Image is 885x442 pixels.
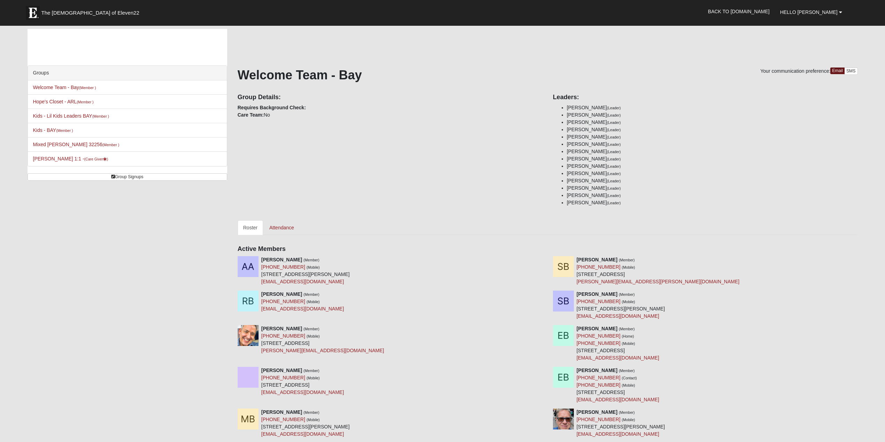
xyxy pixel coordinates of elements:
small: (Leader) [607,113,621,117]
a: Kids - BAY(Member ) [33,127,73,133]
li: [PERSON_NAME] [567,163,858,170]
a: [PHONE_NUMBER] [261,333,305,339]
a: The [DEMOGRAPHIC_DATA] of Eleven22 [22,2,162,20]
small: (Leader) [607,150,621,154]
a: [PHONE_NUMBER] [577,333,621,339]
span: The [DEMOGRAPHIC_DATA] of Eleven22 [41,9,139,16]
a: Welcome Team - Bay(Member ) [33,85,96,90]
strong: [PERSON_NAME] [577,368,617,373]
small: (Mobile) [622,265,635,269]
a: Roster [238,220,263,235]
small: (Member) [619,369,635,373]
small: (Leader) [607,172,621,176]
div: [STREET_ADDRESS] [577,367,659,403]
small: (Member) [303,292,320,297]
small: (Leader) [607,179,621,183]
h4: Active Members [238,245,858,253]
div: [STREET_ADDRESS][PERSON_NAME] [261,256,350,285]
li: [PERSON_NAME] [567,177,858,184]
a: [PHONE_NUMBER] [261,417,305,422]
small: (Leader) [607,142,621,147]
small: (Member) [303,410,320,415]
a: [PHONE_NUMBER] [261,375,305,380]
li: [PERSON_NAME] [567,133,858,141]
strong: [PERSON_NAME] [577,326,617,331]
a: [PERSON_NAME][EMAIL_ADDRESS][PERSON_NAME][DOMAIN_NAME] [577,279,740,284]
div: [STREET_ADDRESS] [577,325,659,362]
strong: Care Team: [238,112,264,118]
a: [PHONE_NUMBER] [577,417,621,422]
small: (Mobile) [307,418,320,422]
small: (Leader) [607,120,621,125]
a: [PHONE_NUMBER] [577,382,621,388]
strong: [PERSON_NAME] [261,291,302,297]
li: [PERSON_NAME] [567,111,858,119]
small: (Mobile) [622,300,635,304]
small: (Mobile) [622,418,635,422]
h4: Leaders: [553,94,858,101]
small: (Member) [619,258,635,262]
a: [PHONE_NUMBER] [577,340,621,346]
a: [PERSON_NAME] 1:1 -(Care Giver) [33,156,108,161]
h1: Welcome Team - Bay [238,68,858,82]
small: (Member ) [77,100,93,104]
li: [PERSON_NAME] [567,148,858,155]
a: Hello [PERSON_NAME] [775,3,847,21]
a: [EMAIL_ADDRESS][DOMAIN_NAME] [577,397,659,402]
small: (Leader) [607,201,621,205]
div: [STREET_ADDRESS][PERSON_NAME] [261,409,350,438]
small: (Member) [619,292,635,297]
div: No [232,89,548,119]
small: (Member ) [56,128,73,133]
div: Groups [28,66,227,80]
small: (Home) [622,334,634,338]
small: (Member) [619,410,635,415]
a: [EMAIL_ADDRESS][DOMAIN_NAME] [261,389,344,395]
small: (Leader) [607,194,621,198]
strong: [PERSON_NAME] [261,368,302,373]
a: [PHONE_NUMBER] [261,264,305,270]
small: (Leader) [607,106,621,110]
small: (Member ) [92,114,109,118]
small: (Member ) [79,86,96,90]
a: Kids - Lil Kids Leaders BAY(Member ) [33,113,109,119]
span: Your communication preference: [760,68,830,74]
img: Eleven22 logo [26,6,40,20]
small: (Member) [303,258,320,262]
a: [EMAIL_ADDRESS][DOMAIN_NAME] [261,306,344,311]
a: [EMAIL_ADDRESS][DOMAIN_NAME] [577,355,659,361]
a: [EMAIL_ADDRESS][DOMAIN_NAME] [577,313,659,319]
a: Back to [DOMAIN_NAME] [703,3,775,20]
small: (Leader) [607,135,621,139]
li: [PERSON_NAME] [567,170,858,177]
small: (Care Giver ) [84,157,108,161]
strong: Requires Background Check: [238,105,306,110]
li: [PERSON_NAME] [567,199,858,206]
a: [PHONE_NUMBER] [577,299,621,304]
small: (Mobile) [622,341,635,346]
li: [PERSON_NAME] [567,119,858,126]
span: Hello [PERSON_NAME] [780,9,838,15]
li: [PERSON_NAME] [567,104,858,111]
strong: [PERSON_NAME] [261,326,302,331]
a: [PERSON_NAME][EMAIL_ADDRESS][DOMAIN_NAME] [261,348,384,353]
small: (Member) [303,327,320,331]
a: [EMAIL_ADDRESS][DOMAIN_NAME] [261,279,344,284]
strong: [PERSON_NAME] [261,257,302,262]
small: (Member ) [102,143,119,147]
a: Hope's Closet - ARL(Member ) [33,99,94,104]
strong: [PERSON_NAME] [577,291,617,297]
a: Attendance [264,220,300,235]
strong: [PERSON_NAME] [261,409,302,415]
div: [STREET_ADDRESS] [577,256,740,285]
small: (Member) [619,327,635,331]
h4: Group Details: [238,94,542,101]
small: (Leader) [607,164,621,168]
a: [PHONE_NUMBER] [577,375,621,380]
small: (Leader) [607,128,621,132]
small: (Mobile) [307,376,320,380]
div: [STREET_ADDRESS][PERSON_NAME] [577,409,665,438]
div: [STREET_ADDRESS] [261,367,344,396]
li: [PERSON_NAME] [567,184,858,192]
small: (Member) [303,369,320,373]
